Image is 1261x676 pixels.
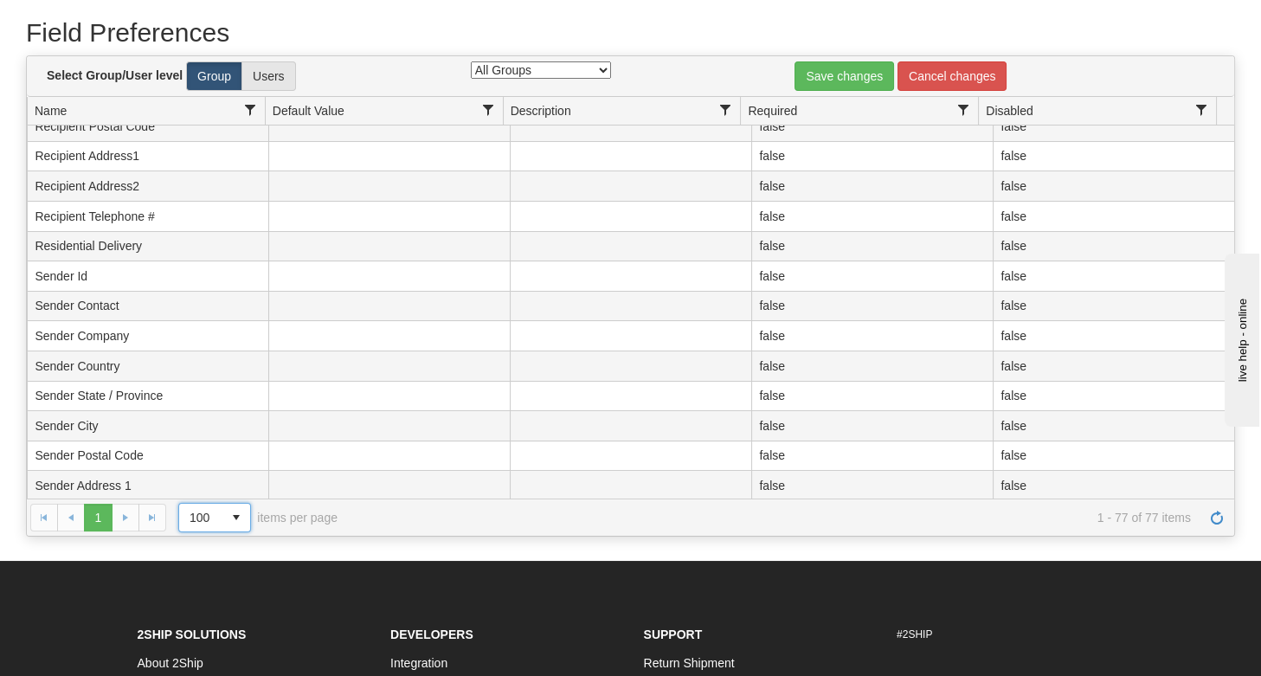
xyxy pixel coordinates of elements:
iframe: chat widget [1221,249,1259,426]
td: Recipient Telephone # [27,202,268,232]
td: false [751,471,993,501]
a: Return Shipment [644,656,735,670]
a: Cancel changes [897,61,1007,91]
td: false [751,351,993,382]
td: false [993,171,1234,202]
td: Recipient Address2 [27,171,268,202]
td: false [993,232,1234,262]
label: Group [186,61,242,91]
td: Recipient Address1 [27,142,268,172]
td: false [751,292,993,322]
td: false [751,441,993,472]
span: 100 [190,509,212,526]
strong: Developers [390,628,473,641]
td: false [751,232,993,262]
strong: 2Ship Solutions [138,628,247,641]
strong: Support [644,628,703,641]
td: false [751,171,993,202]
td: Recipient Postal Code [27,112,268,142]
h6: #2SHIP [897,629,1124,641]
span: Description [511,102,571,119]
a: Description filter column settings [711,95,740,125]
a: Required filter column settings [949,95,978,125]
a: Save changes [795,61,894,91]
td: false [751,382,993,412]
td: false [993,112,1234,142]
label: Select Group/User level [47,67,183,84]
span: Required [748,102,797,119]
td: false [993,351,1234,382]
a: Refresh [1203,504,1231,531]
td: false [751,202,993,232]
a: Default Value filter column settings [473,95,503,125]
td: false [751,261,993,292]
span: Default Value [273,102,344,119]
td: Residential Delivery [27,232,268,262]
div: grid toolbar [27,56,1234,97]
td: false [751,321,993,351]
td: Sender Country [27,351,268,382]
td: Sender Contact [27,292,268,322]
label: Users [241,61,296,91]
span: select [222,504,250,531]
a: Integration [390,656,447,670]
td: false [993,471,1234,501]
td: false [993,382,1234,412]
a: About 2Ship [138,656,203,670]
td: Sender State / Province [27,382,268,412]
td: false [993,292,1234,322]
td: Sender Id [27,261,268,292]
span: 1 - 77 of 77 items [362,511,1191,525]
span: Name [35,102,67,119]
td: false [751,411,993,441]
td: Sender City [27,411,268,441]
span: Page 1 [84,504,112,531]
h1: Field Preferences [26,18,1235,47]
td: false [751,142,993,172]
td: false [993,321,1234,351]
td: false [751,112,993,142]
td: false [993,261,1234,292]
td: Sender Address 1 [27,471,268,501]
td: Sender Company [27,321,268,351]
td: false [993,202,1234,232]
span: items per page [178,503,338,532]
td: false [993,142,1234,172]
td: false [993,411,1234,441]
a: Disabled filter column settings [1187,95,1216,125]
td: false [993,441,1234,472]
span: Disabled [986,102,1033,119]
span: Page sizes drop down [178,503,251,532]
td: Sender Postal Code [27,441,268,472]
div: live help - online [13,15,160,28]
a: Name filter column settings [235,95,265,125]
